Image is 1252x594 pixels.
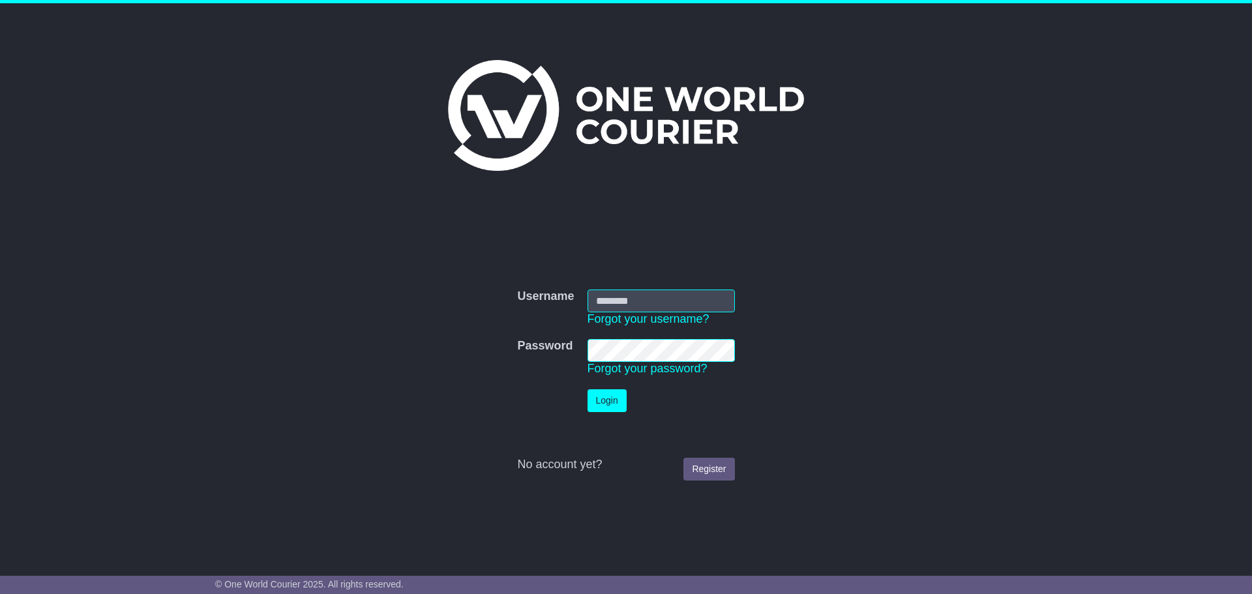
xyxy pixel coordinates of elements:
div: No account yet? [517,458,734,472]
label: Password [517,339,573,353]
img: One World [448,60,804,171]
button: Login [588,389,627,412]
a: Forgot your username? [588,312,709,325]
a: Register [683,458,734,481]
label: Username [517,290,574,304]
span: © One World Courier 2025. All rights reserved. [215,579,404,589]
a: Forgot your password? [588,362,708,375]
